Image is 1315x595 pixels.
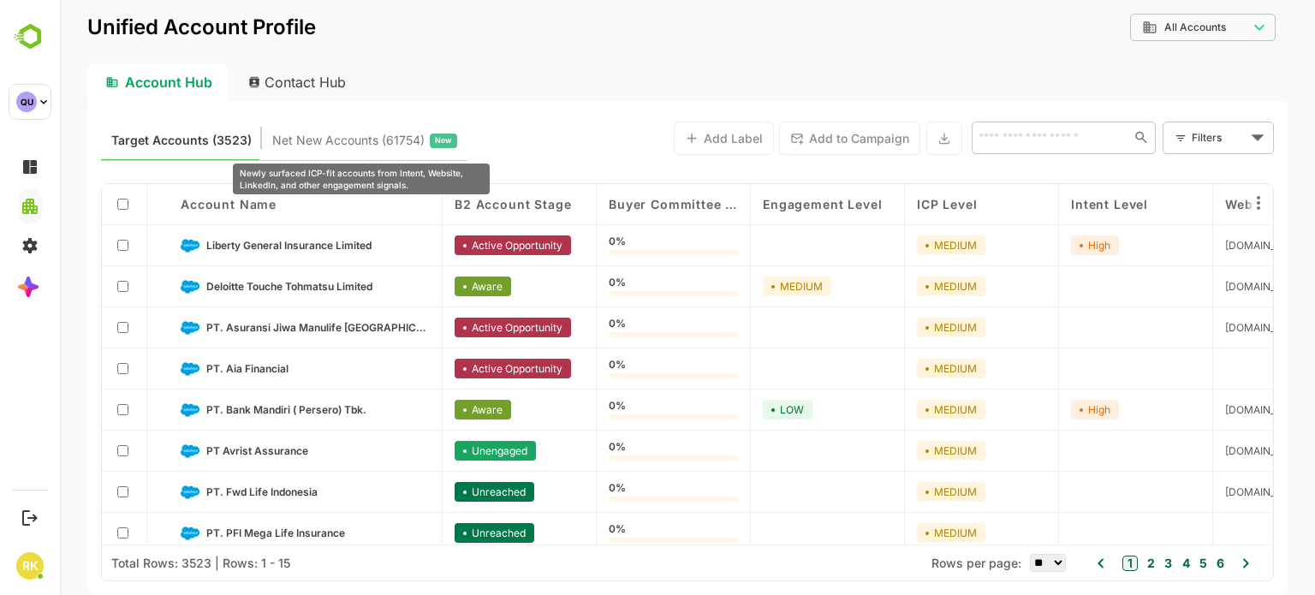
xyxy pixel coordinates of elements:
button: 5 [1135,554,1147,573]
button: Add Label [614,122,714,155]
div: RK [16,552,44,580]
div: 0% [549,360,678,378]
span: PT Avrist Assurance [146,444,248,457]
span: Deloitte Touche Tohmatsu Limited [146,280,312,293]
button: 3 [1100,554,1112,573]
div: 0% [549,442,678,461]
div: Aware [395,277,451,296]
button: 2 [1083,554,1095,573]
div: Active Opportunity [395,359,511,378]
div: 0% [549,401,678,419]
span: PT. Asuransi Jiwa Manulife Indonesia [146,321,370,334]
div: 0% [549,524,678,543]
div: All Accounts [1082,20,1188,35]
button: 4 [1118,554,1130,573]
span: deloitte.com [1165,280,1248,293]
span: Buyer Committee Strength [549,197,678,211]
div: MEDIUM [857,523,925,543]
span: Intent Level [1011,197,1088,211]
img: BambooboxLogoMark.f1c84d78b4c51b1a7b5f700c9845e183.svg [9,21,52,53]
span: Known accounts you’ve identified to target - imported from CRM, Offline upload, or promoted from ... [51,129,192,152]
div: 0% [549,236,678,255]
div: Unreached [395,482,474,502]
div: MEDIUM [857,400,925,419]
button: 6 [1152,554,1164,573]
button: Logout [18,506,41,529]
div: Contact Hub [175,63,301,101]
div: QU [16,92,37,112]
span: Liberty General Insurance Limited [146,239,312,252]
div: High [1011,235,1059,255]
div: Aware [395,400,451,419]
span: B2 Account Stage [395,197,511,211]
div: 0% [549,277,678,296]
div: Filters [1132,128,1187,146]
div: MEDIUM [857,359,925,378]
span: sequis.co.id [1165,321,1248,334]
p: Unified Account Profile [27,17,256,38]
span: PT. Bank Mandiri ( Persero) Tbk. [146,403,306,416]
div: MEDIUM [857,235,925,255]
div: High [1011,400,1059,419]
span: All Accounts [1104,21,1166,33]
div: Active Opportunity [395,318,511,337]
span: Website [1165,197,1217,211]
span: PT. Aia Financial [146,362,229,375]
div: Account Hub [27,63,168,101]
button: Export the selected data as CSV [866,122,902,155]
span: PT. Fwd Life Indonesia [146,485,258,498]
div: Unengaged [395,441,476,461]
span: libertyinsurance.in [1165,239,1248,252]
span: Rows per page: [872,556,961,570]
div: All Accounts [1070,11,1216,45]
div: Filters [1130,120,1214,156]
div: MEDIUM [857,318,925,337]
span: bankmandiri.co.id [1165,403,1248,416]
div: MEDIUM [857,482,925,502]
span: Engagement Level [703,197,822,211]
div: Unreached [395,523,474,543]
span: Net New Accounts ( 61754 ) [212,129,365,152]
span: avrist.com [1165,444,1248,457]
div: MEDIUM [857,441,925,461]
span: New [375,129,392,152]
button: 1 [1062,556,1078,571]
span: PT. PFI Mega Life Insurance [146,527,285,539]
div: Active Opportunity [395,235,511,255]
span: Account Name [121,197,217,211]
span: fwd.co.id [1165,485,1248,498]
div: 0% [549,318,678,337]
div: MEDIUM [857,277,925,296]
span: ICP Level [857,197,918,211]
div: LOW [703,400,753,419]
div: 0% [549,483,678,502]
div: MEDIUM [703,277,771,296]
div: Total Rows: 3523 | Rows: 1 - 15 [51,556,230,570]
button: Add to Campaign [719,122,860,155]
